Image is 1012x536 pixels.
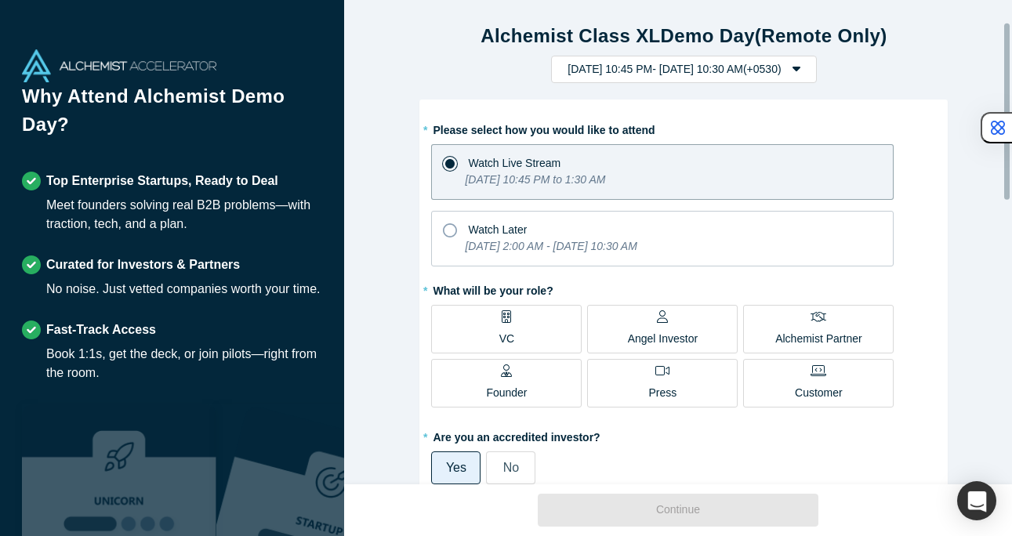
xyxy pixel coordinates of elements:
label: What will be your role? [431,277,936,299]
strong: Top Enterprise Startups, Ready to Deal [46,174,278,187]
p: Customer [795,385,843,401]
div: No noise. Just vetted companies worth your time. [46,280,321,299]
p: Founder [486,385,527,401]
h1: Why Attend Alchemist Demo Day? [22,82,322,150]
span: Watch Later [468,223,527,236]
div: Book 1:1s, get the deck, or join pilots—right from the room. [46,345,322,382]
strong: Fast-Track Access [46,323,156,336]
span: Watch Live Stream [468,157,560,169]
p: Alchemist Partner [775,331,861,347]
label: Are you an accredited investor? [431,424,936,446]
div: Meet founders solving real B2B problems—with traction, tech, and a plan. [46,196,322,234]
span: Yes [446,461,466,474]
button: [DATE] 10:45 PM- [DATE] 10:30 AM(+0530) [551,56,816,83]
p: VC [499,331,514,347]
strong: Alchemist Class XL Demo Day (Remote Only) [481,25,887,46]
i: [DATE] 10:45 PM to 1:30 AM [465,173,605,186]
button: Continue [538,494,818,527]
p: Angel Investor [628,331,698,347]
p: Press [649,385,677,401]
strong: Curated for Investors & Partners [46,258,240,271]
i: [DATE] 2:00 AM - [DATE] 10:30 AM [465,240,637,252]
img: Alchemist Accelerator Logo [22,49,216,82]
label: Please select how you would like to attend [431,117,936,139]
span: No [503,461,519,474]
